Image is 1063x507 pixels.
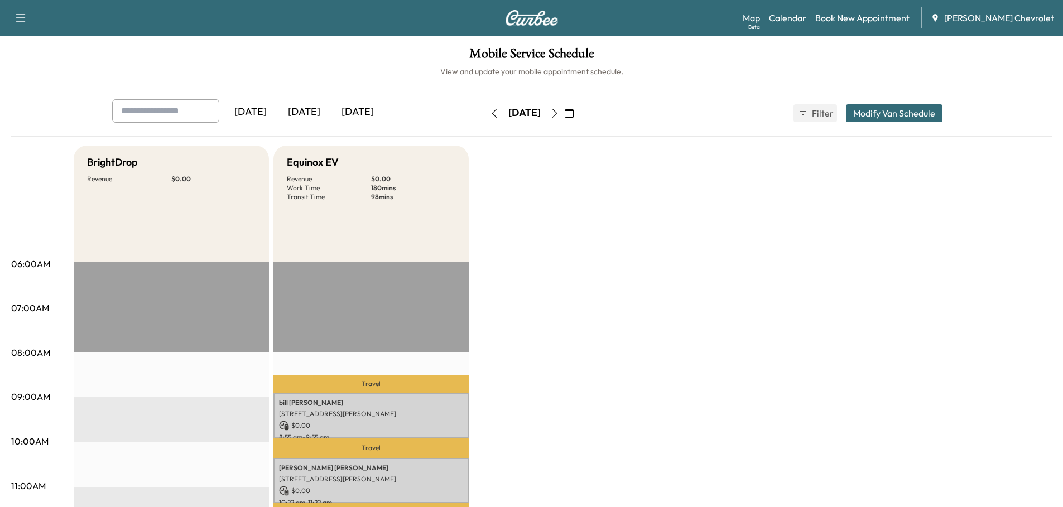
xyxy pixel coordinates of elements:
[371,184,455,192] p: 180 mins
[279,486,463,496] p: $ 0.00
[287,154,339,170] h5: Equinox EV
[279,433,463,442] p: 8:55 am - 9:55 am
[508,106,541,120] div: [DATE]
[279,463,463,472] p: [PERSON_NAME] [PERSON_NAME]
[11,390,50,403] p: 09:00AM
[279,398,463,407] p: bill [PERSON_NAME]
[279,475,463,484] p: [STREET_ADDRESS][PERSON_NAME]
[371,175,455,184] p: $ 0.00
[371,192,455,201] p: 98 mins
[505,10,559,26] img: Curbee Logo
[11,434,49,448] p: 10:00AM
[279,498,463,507] p: 10:22 am - 11:22 am
[273,438,469,458] p: Travel
[171,175,256,184] p: $ 0.00
[277,99,331,125] div: [DATE]
[846,104,942,122] button: Modify Van Schedule
[944,11,1054,25] span: [PERSON_NAME] Chevrolet
[11,66,1052,77] h6: View and update your mobile appointment schedule.
[769,11,806,25] a: Calendar
[287,175,371,184] p: Revenue
[812,107,832,120] span: Filter
[287,192,371,201] p: Transit Time
[11,301,49,315] p: 07:00AM
[331,99,384,125] div: [DATE]
[279,409,463,418] p: [STREET_ADDRESS][PERSON_NAME]
[815,11,910,25] a: Book New Appointment
[273,375,469,393] p: Travel
[11,479,46,492] p: 11:00AM
[11,346,50,359] p: 08:00AM
[11,47,1052,66] h1: Mobile Service Schedule
[224,99,277,125] div: [DATE]
[748,23,760,31] div: Beta
[11,257,50,271] p: 06:00AM
[793,104,837,122] button: Filter
[87,175,171,184] p: Revenue
[279,421,463,431] p: $ 0.00
[87,154,138,170] h5: BrightDrop
[743,11,760,25] a: MapBeta
[287,184,371,192] p: Work Time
